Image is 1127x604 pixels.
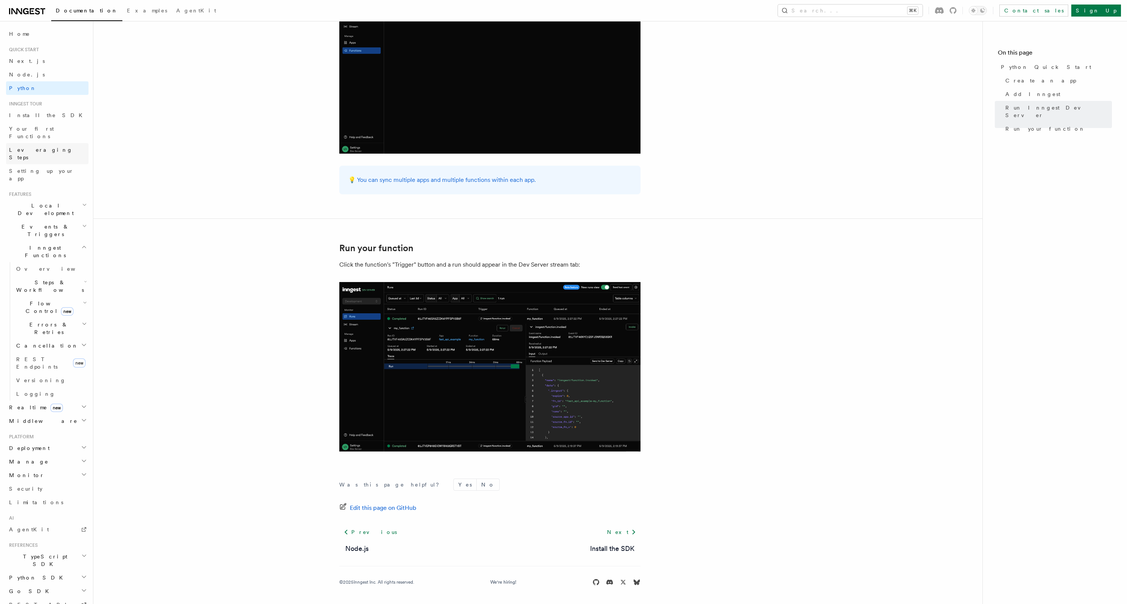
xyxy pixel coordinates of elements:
[122,2,172,20] a: Examples
[999,5,1068,17] a: Contact sales
[13,300,83,315] span: Flow Control
[6,482,88,496] a: Security
[13,339,88,352] button: Cancellation
[339,525,401,539] a: Previous
[9,58,45,64] span: Next.js
[6,553,81,568] span: TypeScript SDK
[6,47,39,53] span: Quick start
[6,458,49,465] span: Manage
[1002,122,1112,136] a: Run your function
[9,147,73,160] span: Leveraging Steps
[61,307,73,316] span: new
[6,587,53,595] span: Go SDK
[1005,90,1060,98] span: Add Inngest
[969,6,987,15] button: Toggle dark mode
[590,543,634,554] a: Install the SDK
[13,342,78,349] span: Cancellation
[6,523,88,536] a: AgentKit
[51,2,122,21] a: Documentation
[339,259,641,270] p: Click the function's "Trigger" button and a run should appear in the Dev Server stream tab:
[6,241,88,262] button: Inngest Functions
[13,276,88,297] button: Steps & Workflows
[998,48,1112,60] h4: On this page
[6,441,88,455] button: Deployment
[13,297,88,318] button: Flow Controlnew
[13,374,88,387] a: Versioning
[172,2,221,20] a: AgentKit
[6,122,88,143] a: Your first Functions
[454,479,476,490] button: Yes
[56,8,118,14] span: Documentation
[73,358,85,368] span: new
[9,112,87,118] span: Install the SDK
[6,191,31,197] span: Features
[778,5,923,17] button: Search...⌘K
[6,515,14,521] span: AI
[6,199,88,220] button: Local Development
[9,499,63,505] span: Limitations
[6,550,88,571] button: TypeScript SDK
[13,262,88,276] a: Overview
[16,391,55,397] span: Logging
[6,27,88,41] a: Home
[50,404,63,412] span: new
[13,387,88,401] a: Logging
[490,579,516,585] a: We're hiring!
[348,175,631,185] p: 💡 You can sync multiple apps and multiple functions within each app.
[6,444,50,452] span: Deployment
[339,579,414,585] div: © 2025 Inngest Inc. All rights reserved.
[9,85,37,91] span: Python
[9,168,74,182] span: Setting up your app
[6,223,82,238] span: Events & Triggers
[6,101,42,107] span: Inngest tour
[1005,125,1085,133] span: Run your function
[6,434,34,440] span: Platform
[6,455,88,468] button: Manage
[1002,87,1112,101] a: Add Inngest
[998,60,1112,74] a: Python Quick Start
[1002,74,1112,87] a: Create an app
[16,356,58,370] span: REST Endpoints
[339,282,641,451] img: quick-start-run.png
[6,574,67,581] span: Python SDK
[602,525,641,539] a: Next
[345,543,369,554] a: Node.js
[350,503,416,513] span: Edit this page on GitHub
[13,352,88,374] a: REST Endpointsnew
[6,68,88,81] a: Node.js
[6,404,63,411] span: Realtime
[477,479,499,490] button: No
[6,108,88,122] a: Install the SDK
[9,126,54,139] span: Your first Functions
[6,202,82,217] span: Local Development
[1002,101,1112,122] a: Run Inngest Dev Server
[6,220,88,241] button: Events & Triggers
[16,266,94,272] span: Overview
[6,417,78,425] span: Middleware
[6,401,88,414] button: Realtimenew
[9,486,43,492] span: Security
[6,164,88,185] a: Setting up your app
[1071,5,1121,17] a: Sign Up
[6,471,44,479] span: Monitor
[6,468,88,482] button: Monitor
[6,262,88,401] div: Inngest Functions
[339,481,444,488] p: Was this page helpful?
[6,414,88,428] button: Middleware
[6,542,38,548] span: References
[13,318,88,339] button: Errors & Retries
[13,279,84,294] span: Steps & Workflows
[907,7,918,14] kbd: ⌘K
[1001,63,1091,71] span: Python Quick Start
[127,8,167,14] span: Examples
[6,54,88,68] a: Next.js
[1005,77,1076,84] span: Create an app
[1005,104,1112,119] span: Run Inngest Dev Server
[339,503,416,513] a: Edit this page on GitHub
[6,571,88,584] button: Python SDK
[9,30,30,38] span: Home
[176,8,216,14] span: AgentKit
[6,81,88,95] a: Python
[6,244,81,259] span: Inngest Functions
[6,143,88,164] a: Leveraging Steps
